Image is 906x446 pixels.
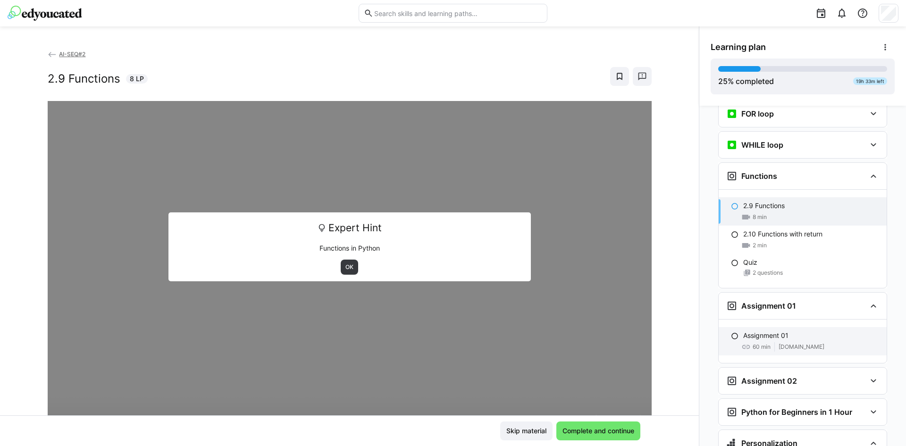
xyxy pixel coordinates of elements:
[753,242,767,249] span: 2 min
[853,77,887,85] div: 19h 33m left
[753,343,771,351] span: 60 min
[741,140,783,150] h3: WHILE loop
[500,421,553,440] button: Skip material
[741,109,774,118] h3: FOR loop
[344,263,354,271] span: OK
[741,301,796,311] h3: Assignment 01
[741,171,777,181] h3: Functions
[341,260,358,275] button: OK
[718,76,774,87] div: % completed
[753,213,767,221] span: 8 min
[130,74,144,84] span: 8 LP
[718,76,728,86] span: 25
[753,269,783,277] span: 2 questions
[556,421,640,440] button: Complete and continue
[779,343,824,351] span: [DOMAIN_NAME]
[741,376,797,386] h3: Assignment 02
[743,331,789,340] p: Assignment 01
[743,258,757,267] p: Quiz
[561,426,636,436] span: Complete and continue
[373,9,542,17] input: Search skills and learning paths…
[48,72,120,86] h2: 2.9 Functions
[328,219,382,237] span: Expert Hint
[741,407,852,417] h3: Python for Beginners in 1 Hour
[59,50,85,58] span: AI-SEQ#2
[711,42,766,52] span: Learning plan
[48,50,86,58] a: AI-SEQ#2
[505,426,548,436] span: Skip material
[743,201,785,210] p: 2.9 Functions
[743,229,822,239] p: 2.10 Functions with return
[175,244,524,253] p: Functions in Python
